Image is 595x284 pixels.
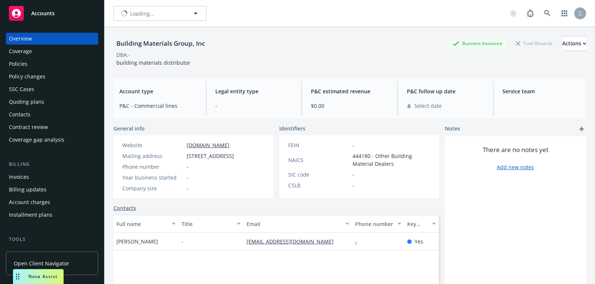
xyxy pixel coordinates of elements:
[9,134,64,146] div: Coverage gap analysis
[506,6,521,21] a: Start snowing
[6,171,98,183] a: Invoices
[187,152,234,160] span: [STREET_ADDRESS]
[288,141,350,149] div: FEIN
[122,174,184,181] div: Year business started
[6,209,98,221] a: Installment plans
[178,215,244,233] button: Title
[113,204,136,212] a: Contacts
[288,156,350,164] div: NAICS
[353,181,354,189] span: -
[215,102,293,110] span: -
[6,33,98,45] a: Overview
[9,83,34,95] div: SSC Cases
[187,142,229,149] a: [DOMAIN_NAME]
[288,171,350,178] div: SIC code
[113,6,206,21] button: Loading...
[9,121,48,133] div: Contract review
[540,6,555,21] a: Search
[6,96,98,108] a: Quoting plans
[6,184,98,196] a: Billing updates
[9,45,32,57] div: Coverage
[13,269,22,284] div: Drag to move
[6,121,98,133] a: Contract review
[13,269,64,284] button: Nova Assist
[6,109,98,120] a: Contacts
[9,196,50,208] div: Account charges
[9,58,28,70] div: Policies
[31,10,55,16] span: Accounts
[116,59,190,66] span: building materials distributor
[6,196,98,208] a: Account charges
[244,215,352,233] button: Email
[6,236,98,243] div: Tools
[9,209,52,221] div: Installment plans
[116,220,167,228] div: Full name
[215,87,293,95] span: Legal entity type
[181,238,183,245] span: -
[483,145,549,154] span: There are no notes yet
[122,163,184,171] div: Phone number
[6,45,98,57] a: Coverage
[355,220,393,228] div: Phone number
[113,39,208,48] div: Building Materials Group, Inc
[311,102,389,110] span: $0.00
[6,58,98,70] a: Policies
[9,184,46,196] div: Billing updates
[9,96,44,108] div: Quoting plans
[352,215,404,233] button: Phone number
[6,83,98,95] a: SSC Cases
[9,33,32,45] div: Overview
[512,39,556,48] div: Total Rewards
[445,125,460,133] span: Notes
[187,174,189,181] span: -
[6,3,98,24] a: Accounts
[14,259,69,267] span: Open Client Navigator
[122,184,184,192] div: Company size
[6,161,98,168] div: Billing
[247,220,341,228] div: Email
[407,220,428,228] div: Key contact
[187,184,189,192] span: -
[113,215,178,233] button: Full name
[562,36,586,51] button: Actions
[449,39,506,48] div: Business Insurance
[130,10,154,17] span: Loading...
[122,152,184,160] div: Mailing address
[353,152,430,168] span: 444180 - Other Building Material Dealers
[311,87,389,95] span: P&C estimated revenue
[523,6,538,21] a: Report a Bug
[187,163,189,171] span: -
[6,71,98,83] a: Policy changes
[113,125,145,132] span: General info
[119,102,197,110] span: P&C - Commercial lines
[116,51,130,59] div: DBA: -
[557,6,572,21] a: Switch app
[355,238,363,245] a: -
[353,171,354,178] span: -
[9,109,30,120] div: Contacts
[122,141,184,149] div: Website
[502,87,580,95] span: Service team
[353,141,354,149] span: -
[577,125,586,133] a: add
[247,238,340,245] a: [EMAIL_ADDRESS][DOMAIN_NAME]
[119,87,197,95] span: Account type
[497,163,534,171] a: Add new notes
[279,125,305,132] span: Identifiers
[404,215,439,233] button: Key contact
[6,134,98,146] a: Coverage gap analysis
[116,238,158,245] span: [PERSON_NAME]
[415,238,423,245] span: Yes
[181,220,232,228] div: Title
[407,87,485,95] span: P&C follow up date
[288,181,350,189] div: CSLB
[9,71,45,83] div: Policy changes
[9,171,29,183] div: Invoices
[28,273,58,280] span: Nova Assist
[414,102,442,110] span: Select date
